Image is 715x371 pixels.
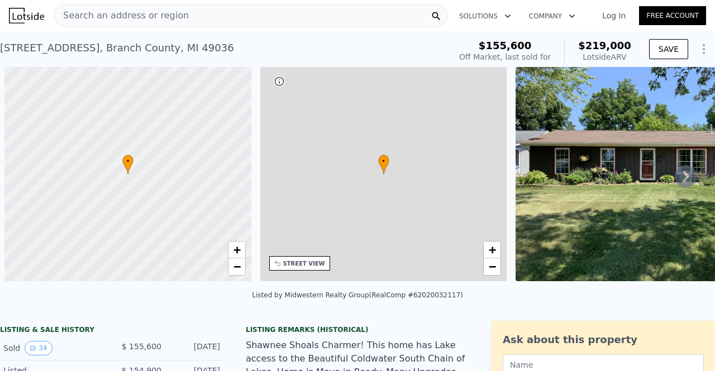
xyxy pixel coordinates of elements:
[233,259,240,273] span: −
[378,155,389,174] div: •
[122,342,161,351] span: $ 155,600
[589,10,639,21] a: Log In
[9,8,44,23] img: Lotside
[283,259,325,268] div: STREET VIEW
[170,341,220,355] div: [DATE]
[578,40,631,51] span: $219,000
[520,6,584,26] button: Company
[122,155,134,174] div: •
[25,341,52,355] button: View historical data
[450,6,520,26] button: Solutions
[378,156,389,166] span: •
[693,38,715,60] button: Show Options
[639,6,706,25] a: Free Account
[489,259,496,273] span: −
[246,325,469,334] div: Listing Remarks (Historical)
[252,291,463,299] div: Listed by Midwestern Realty Group (RealComp #62020032117)
[484,242,500,258] a: Zoom in
[578,51,631,62] div: Lotside ARV
[479,40,532,51] span: $155,600
[484,258,500,275] a: Zoom out
[54,9,189,22] span: Search an address or region
[3,341,103,355] div: Sold
[228,242,245,258] a: Zoom in
[122,156,134,166] span: •
[459,51,551,62] div: Off Market, last sold for
[228,258,245,275] a: Zoom out
[503,332,704,348] div: Ask about this property
[233,243,240,257] span: +
[489,243,496,257] span: +
[649,39,688,59] button: SAVE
